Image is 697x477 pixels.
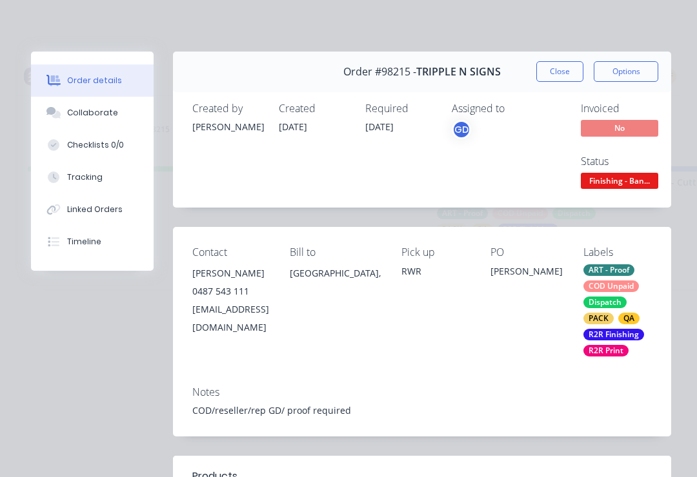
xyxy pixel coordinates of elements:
div: Pick up [401,246,470,258]
div: Order details [67,75,122,86]
div: [EMAIL_ADDRESS][DOMAIN_NAME] [192,300,269,336]
div: Bill to [290,246,381,258]
div: [GEOGRAPHIC_DATA], [290,264,381,282]
div: Tracking [67,171,103,183]
div: R2R Finishing [583,329,644,340]
div: [PERSON_NAME] [490,264,563,282]
div: Created [279,102,350,115]
div: 0487 543 111 [192,282,269,300]
div: [GEOGRAPHIC_DATA], [290,264,381,306]
div: Status [581,155,678,168]
div: Assigned to [452,102,581,115]
button: Timeline [31,226,154,258]
button: Order details [31,64,154,97]
span: [DATE] [279,121,307,133]
div: Linked Orders [67,204,123,215]
button: Checklists 0/0 [31,129,154,161]
div: QA [618,313,640,324]
button: Tracking [31,161,154,193]
div: Collaborate [67,107,118,119]
div: Dispatch [583,297,627,308]
div: Invoiced [581,102,678,115]
div: [PERSON_NAME]0487 543 111[EMAIL_ADDRESS][DOMAIN_NAME] [192,264,269,336]
button: Finishing - Ban... [581,173,658,192]
div: RWR [401,264,470,278]
div: Contact [192,246,269,258]
div: COD Unpaid [583,280,639,292]
div: Created by [192,102,263,115]
div: R2R Print [583,345,629,356]
button: Collaborate [31,97,154,129]
span: TRIPPLE N SIGNS [416,66,501,78]
span: Order #98215 - [343,66,416,78]
div: Labels [583,246,652,258]
div: ART - Proof [583,264,634,276]
div: Required [365,102,436,115]
button: Linked Orders [31,193,154,226]
div: Checklists 0/0 [67,139,124,151]
div: COD/reseller/rep GD/ proof required [192,404,652,417]
button: Close [536,61,583,82]
div: Timeline [67,236,101,248]
div: PO [490,246,563,258]
button: GD [452,120,471,139]
span: No [581,120,658,136]
div: Notes [192,386,652,398]
span: [DATE] [365,121,394,133]
div: [PERSON_NAME] [192,264,269,282]
div: [PERSON_NAME] [192,120,263,133]
div: PACK [583,313,614,324]
span: Finishing - Ban... [581,173,658,189]
button: Options [594,61,658,82]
